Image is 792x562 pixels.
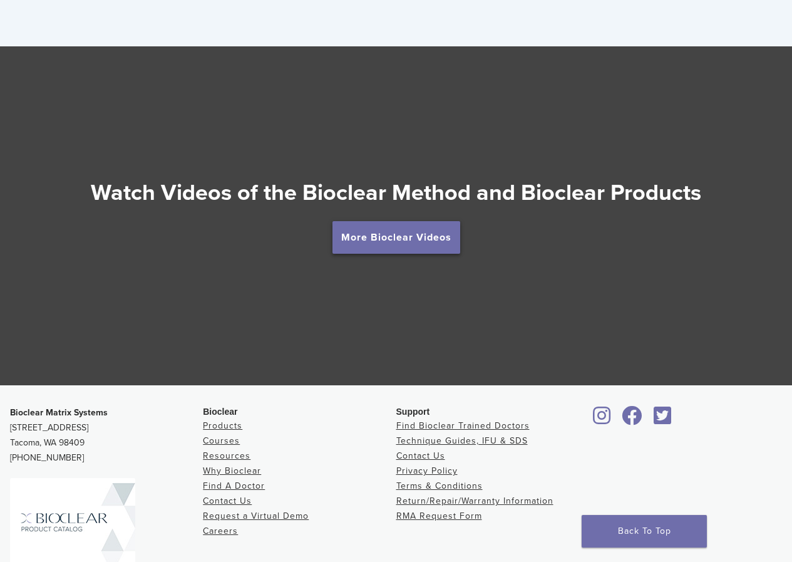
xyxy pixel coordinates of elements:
[203,511,309,521] a: Request a Virtual Demo
[396,511,482,521] a: RMA Request Form
[396,450,445,461] a: Contact Us
[396,466,458,476] a: Privacy Policy
[203,407,237,417] span: Bioclear
[203,526,238,536] a: Careers
[10,405,203,466] p: [STREET_ADDRESS] Tacoma, WA 98409 [PHONE_NUMBER]
[203,466,261,476] a: Why Bioclear
[396,481,483,491] a: Terms & Conditions
[203,435,240,446] a: Courses
[396,420,530,431] a: Find Bioclear Trained Doctors
[203,420,242,431] a: Products
[332,221,460,254] a: More Bioclear Videos
[589,414,615,426] a: Bioclear
[396,496,553,506] a: Return/Repair/Warranty Information
[396,407,430,417] span: Support
[582,515,707,548] a: Back To Top
[618,414,647,426] a: Bioclear
[203,496,252,506] a: Contact Us
[396,435,528,446] a: Technique Guides, IFU & SDS
[203,450,250,461] a: Resources
[649,414,676,426] a: Bioclear
[203,481,265,491] a: Find A Doctor
[10,407,108,418] strong: Bioclear Matrix Systems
